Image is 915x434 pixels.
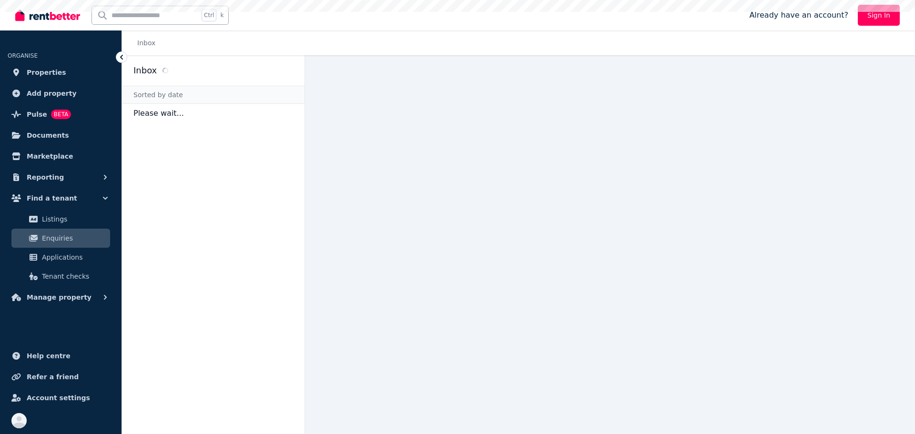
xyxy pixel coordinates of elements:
span: Manage property [27,292,91,303]
a: Help centre [8,346,114,365]
span: Marketplace [27,151,73,162]
a: Properties [8,63,114,82]
span: k [220,11,224,19]
div: Sorted by date [122,86,305,104]
a: Add property [8,84,114,103]
img: RentBetter [15,8,80,22]
a: Documents [8,126,114,145]
a: Listings [11,210,110,229]
a: Refer a friend [8,367,114,386]
span: Add property [27,88,77,99]
nav: Breadcrumb [122,30,167,55]
a: Account settings [8,388,114,407]
h2: Inbox [133,64,157,77]
span: Account settings [27,392,90,404]
span: Tenant checks [42,271,106,282]
span: Refer a friend [27,371,79,383]
button: Reporting [8,168,114,187]
span: Documents [27,130,69,141]
span: Applications [42,252,106,263]
span: Help centre [27,350,71,362]
a: Enquiries [11,229,110,248]
a: Tenant checks [11,267,110,286]
span: Ctrl [202,9,216,21]
a: Inbox [137,39,155,47]
span: Properties [27,67,66,78]
button: Find a tenant [8,189,114,208]
span: BETA [51,110,71,119]
span: Pulse [27,109,47,120]
span: Find a tenant [27,192,77,204]
span: Enquiries [42,232,106,244]
a: Marketplace [8,147,114,166]
p: Please wait... [122,104,305,123]
a: PulseBETA [8,105,114,124]
button: Manage property [8,288,114,307]
span: ORGANISE [8,52,38,59]
span: Listings [42,213,106,225]
span: Reporting [27,172,64,183]
a: Applications [11,248,110,267]
span: Already have an account? [749,10,848,21]
a: Sign In [858,5,900,26]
